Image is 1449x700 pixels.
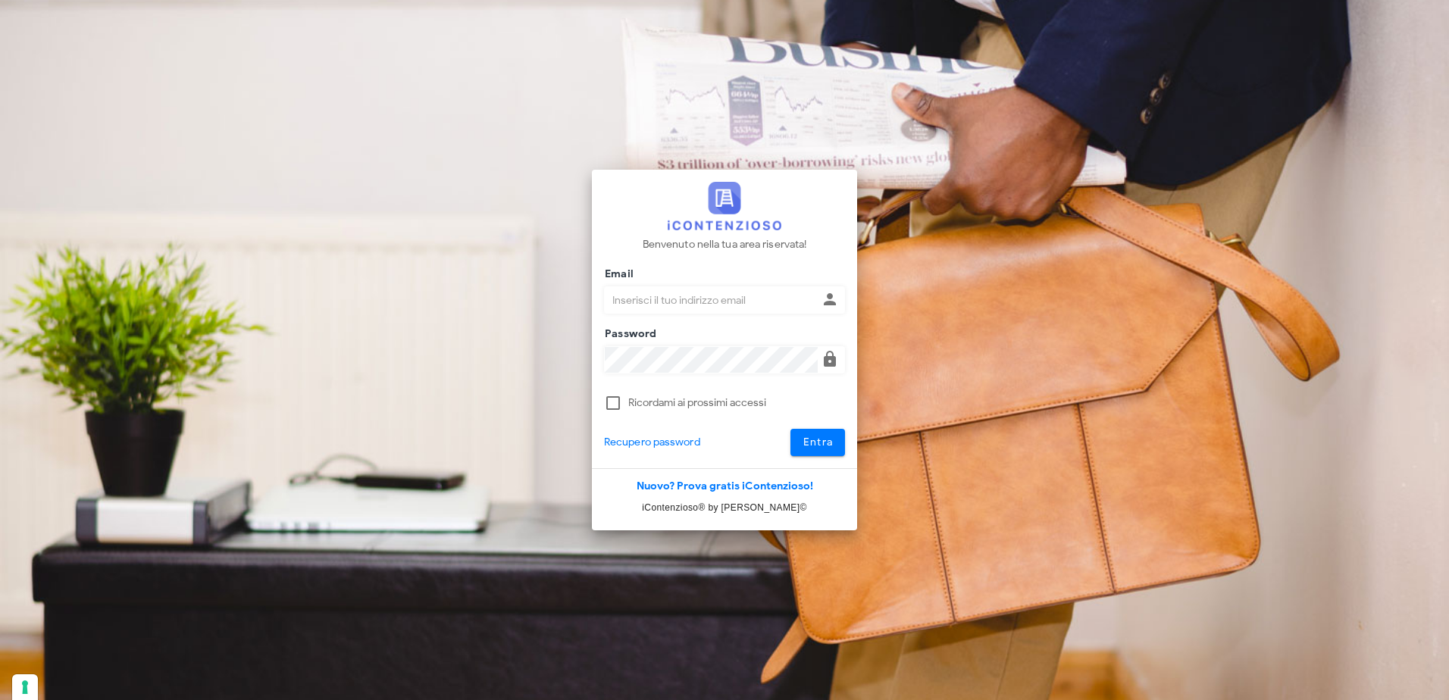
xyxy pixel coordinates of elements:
[12,674,38,700] button: Le tue preferenze relative al consenso per le tecnologie di tracciamento
[637,480,813,492] a: Nuovo? Prova gratis iContenzioso!
[628,395,845,411] label: Ricordami ai prossimi accessi
[600,267,634,282] label: Email
[790,429,846,456] button: Entra
[803,436,834,448] span: Entra
[605,287,818,313] input: Inserisci il tuo indirizzo email
[600,327,657,342] label: Password
[643,236,807,253] p: Benvenuto nella tua area riservata!
[604,434,700,451] a: Recupero password
[592,500,857,515] p: iContenzioso® by [PERSON_NAME]©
